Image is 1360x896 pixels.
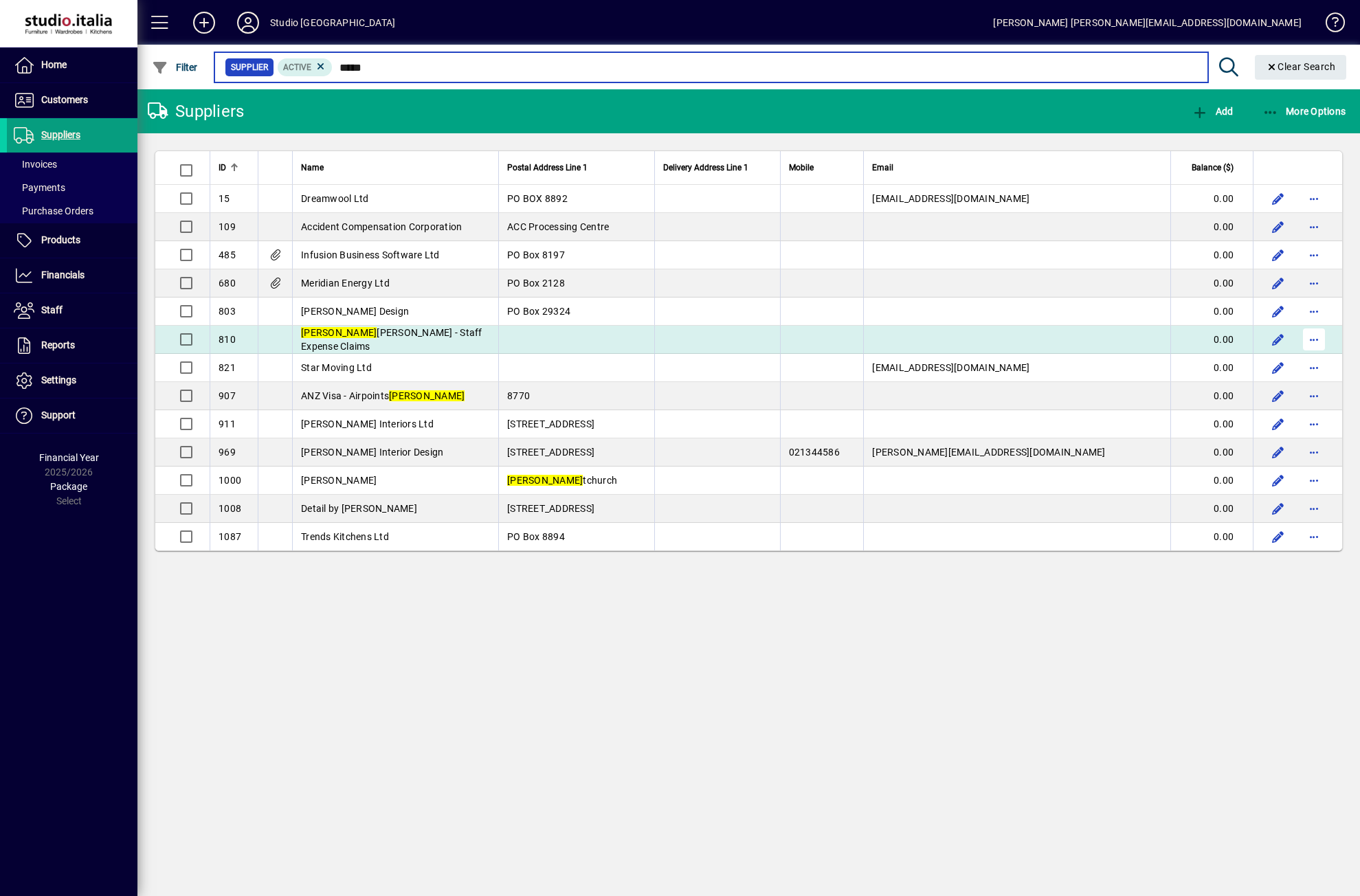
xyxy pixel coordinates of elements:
[507,503,594,514] span: [STREET_ADDRESS]
[41,269,85,280] span: Financials
[219,193,230,204] span: 15
[1303,526,1325,548] button: More options
[7,363,137,398] a: Settings
[1303,188,1325,210] button: More options
[1303,469,1325,491] button: More options
[301,193,368,204] span: Dreamwool Ltd
[507,418,594,429] span: [STREET_ADDRESS]
[1170,523,1253,550] td: 0.00
[663,160,748,175] span: Delivery Address Line 1
[14,182,65,193] span: Payments
[1315,3,1343,47] a: Knowledge Base
[219,390,236,401] span: 907
[41,339,75,350] span: Reports
[1170,269,1253,298] td: 0.00
[1267,357,1289,379] button: Edit
[507,249,565,260] span: PO Box 8197
[1259,99,1350,124] button: More Options
[1303,357,1325,379] button: More options
[1170,467,1253,495] td: 0.00
[507,390,530,401] span: 8770
[1170,495,1253,523] td: 0.00
[301,390,465,401] span: ANZ Visa - Airpoints
[283,63,311,72] span: Active
[1303,216,1325,238] button: More options
[507,278,565,289] span: PO Box 2128
[1267,413,1289,435] button: Edit
[1303,413,1325,435] button: More options
[7,199,137,223] a: Purchase Orders
[301,221,462,232] span: Accident Compensation Corporation
[993,12,1302,34] div: [PERSON_NAME] [PERSON_NAME][EMAIL_ADDRESS][DOMAIN_NAME]
[7,399,137,433] a: Support
[507,531,565,542] span: PO Box 8894
[7,258,137,293] a: Financials
[389,390,465,401] em: [PERSON_NAME]
[1170,410,1253,438] td: 0.00
[1170,241,1253,269] td: 0.00
[1267,526,1289,548] button: Edit
[507,193,568,204] span: PO BOX 8892
[1303,300,1325,322] button: More options
[872,160,1162,175] div: Email
[39,452,99,463] span: Financial Year
[507,306,570,317] span: PO Box 29324
[1170,382,1253,410] td: 0.00
[231,60,268,74] span: Supplier
[301,249,440,260] span: Infusion Business Software Ltd
[1303,385,1325,407] button: More options
[41,374,76,385] span: Settings
[41,410,76,421] span: Support
[1267,328,1289,350] button: Edit
[872,193,1029,204] span: [EMAIL_ADDRESS][DOMAIN_NAME]
[219,531,241,542] span: 1087
[7,48,137,82] a: Home
[1179,160,1246,175] div: Balance ($)
[301,418,434,429] span: [PERSON_NAME] Interiors Ltd
[7,328,137,363] a: Reports
[1267,469,1289,491] button: Edit
[219,447,236,458] span: 969
[7,83,137,117] a: Customers
[872,362,1029,373] span: [EMAIL_ADDRESS][DOMAIN_NAME]
[789,447,840,458] span: 021344586
[270,12,395,34] div: Studio [GEOGRAPHIC_DATA]
[219,475,241,486] span: 1000
[301,160,490,175] div: Name
[219,306,236,317] span: 803
[219,249,236,260] span: 485
[1192,106,1233,117] span: Add
[872,160,893,175] span: Email
[301,160,324,175] span: Name
[219,418,236,429] span: 911
[1266,61,1336,72] span: Clear Search
[789,160,856,175] div: Mobile
[278,58,333,76] mat-chip: Activation Status: Active
[1303,272,1325,294] button: More options
[152,62,198,73] span: Filter
[1170,213,1253,241] td: 0.00
[1267,441,1289,463] button: Edit
[1170,298,1253,326] td: 0.00
[50,481,87,492] span: Package
[1267,272,1289,294] button: Edit
[301,327,482,352] span: [PERSON_NAME] - Staff Expense Claims
[1303,497,1325,519] button: More options
[41,59,67,70] span: Home
[226,10,270,35] button: Profile
[1267,216,1289,238] button: Edit
[507,221,609,232] span: ACC Processing Centre
[219,160,249,175] div: ID
[1267,188,1289,210] button: Edit
[1170,354,1253,382] td: 0.00
[7,176,137,199] a: Payments
[148,100,244,122] div: Suppliers
[1262,106,1346,117] span: More Options
[219,334,236,345] span: 810
[182,10,226,35] button: Add
[1267,300,1289,322] button: Edit
[301,447,443,458] span: [PERSON_NAME] Interior Design
[301,278,390,289] span: Meridian Energy Ltd
[219,362,236,373] span: 821
[872,447,1105,458] span: [PERSON_NAME][EMAIL_ADDRESS][DOMAIN_NAME]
